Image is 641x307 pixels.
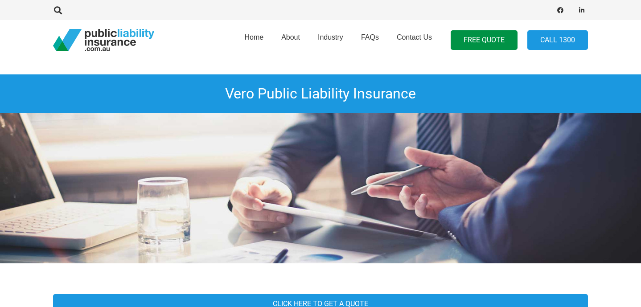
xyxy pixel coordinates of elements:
[388,17,441,63] a: Contact Us
[554,4,567,16] a: Facebook
[309,17,352,63] a: Industry
[575,4,588,16] a: LinkedIn
[451,30,518,50] a: FREE QUOTE
[352,17,388,63] a: FAQs
[527,30,588,50] a: Call 1300
[361,33,379,41] span: FAQs
[49,6,67,14] a: Search
[318,33,343,41] span: Industry
[281,33,300,41] span: About
[53,29,154,51] a: pli_logotransparent
[397,33,432,41] span: Contact Us
[235,17,272,63] a: Home
[244,33,263,41] span: Home
[272,17,309,63] a: About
